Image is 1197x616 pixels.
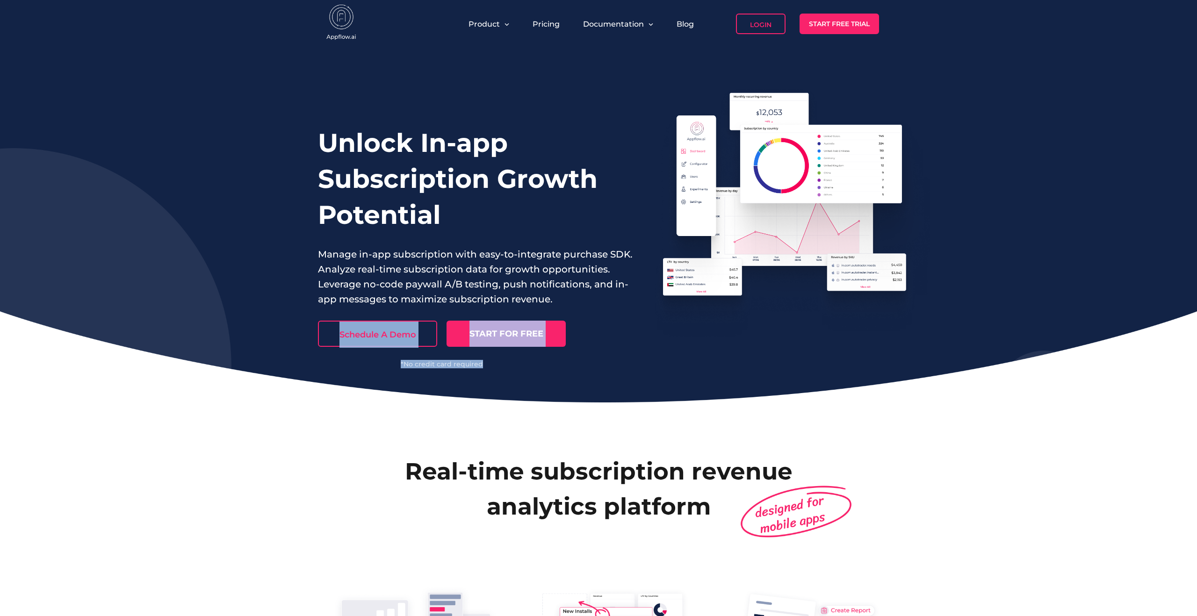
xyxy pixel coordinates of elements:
button: Product [469,20,509,29]
a: Login [736,14,786,34]
h1: Unlock In-app Subscription Growth Potential [318,125,633,233]
img: design-for-mobile-apps [736,479,856,544]
img: appflow.ai-logo [318,5,365,42]
h2: Real-time subscription revenue analytics platform [332,454,865,524]
a: Pricing [533,20,560,29]
span: Product [469,20,500,29]
a: Blog [677,20,694,29]
button: Documentation [583,20,653,29]
div: *No credit card required [318,361,566,367]
a: Schedule A Demo [318,321,437,347]
span: Documentation [583,20,644,29]
a: Start Free Trial [800,14,879,34]
p: Manage in-app subscription with easy-to-integrate purchase SDK. Analyze real-time subscription da... [318,247,633,307]
a: START FOR FREE [447,321,566,347]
